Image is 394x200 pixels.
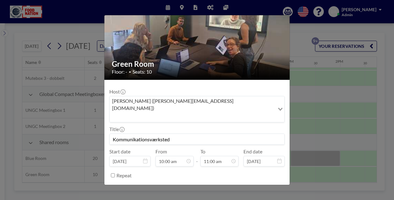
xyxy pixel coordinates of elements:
[243,148,262,155] label: End date
[111,98,274,111] span: [PERSON_NAME] ([PERSON_NAME][EMAIL_ADDRESS][DOMAIN_NAME])
[200,148,205,155] label: To
[129,70,131,74] span: •
[109,89,125,95] label: Host
[109,148,130,155] label: Start date
[133,69,152,75] span: Seats: 10
[112,59,283,69] h2: Green Room
[110,134,284,144] input: Berit's reservation
[110,96,284,122] div: Search for option
[116,172,132,179] label: Repeat
[109,126,124,132] label: Title
[110,113,274,121] input: Search for option
[112,69,127,75] span: Floor: -
[155,148,167,155] label: From
[196,151,198,164] span: -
